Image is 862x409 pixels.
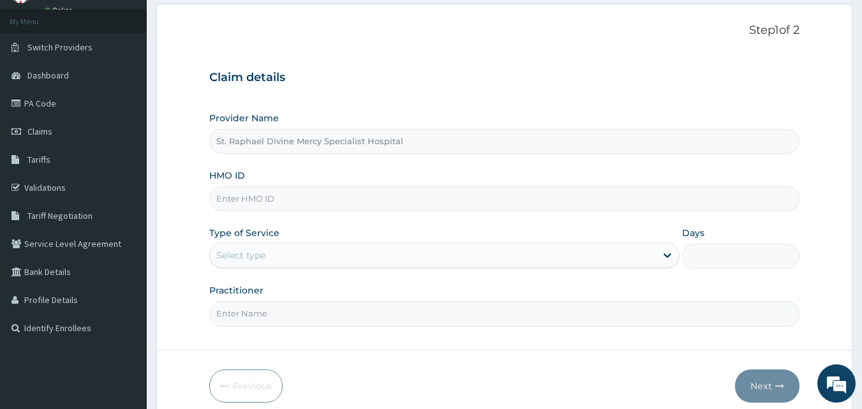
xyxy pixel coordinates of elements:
button: Next [735,369,799,403]
button: Previous [209,369,283,403]
div: Select type [216,249,265,262]
label: Provider Name [209,112,279,124]
input: Enter HMO ID [209,186,800,211]
label: Type of Service [209,227,279,239]
span: Dashboard [27,70,69,81]
label: Days [682,227,704,239]
span: Tariffs [27,154,50,165]
label: Practitioner [209,284,264,297]
span: Switch Providers [27,41,93,53]
input: Enter Name [209,301,800,326]
a: Online [45,6,75,15]
p: Step 1 of 2 [209,24,800,38]
span: Claims [27,126,52,137]
span: Tariff Negotiation [27,210,93,221]
h3: Claim details [209,71,800,85]
label: HMO ID [209,169,245,182]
